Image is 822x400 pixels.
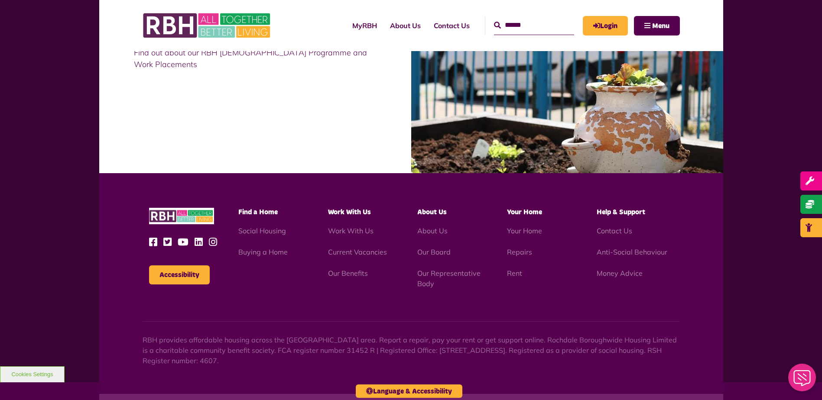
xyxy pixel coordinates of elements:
[583,16,628,35] a: MyRBH
[417,209,447,216] span: About Us
[652,23,669,29] span: Menu
[507,269,522,277] a: Rent
[238,226,286,235] a: Social Housing - open in a new tab
[143,9,273,42] img: RBH
[597,226,632,235] a: Contact Us
[383,14,427,37] a: About Us
[238,248,288,256] a: Buying a Home
[597,209,645,216] span: Help & Support
[149,208,214,225] img: RBH
[417,269,481,288] a: Our Representative Body
[427,14,476,37] a: Contact Us
[143,335,680,366] p: RBH provides affordable housing across the [GEOGRAPHIC_DATA] area. Report a repair, pay your rent...
[328,248,387,256] a: Current Vacancies
[783,361,822,400] iframe: Netcall Web Assistant for live chat
[507,248,532,256] a: Repairs
[494,16,574,35] input: Search
[507,226,542,235] a: Your Home
[328,226,374,235] a: Work With Us
[328,209,371,216] span: Work With Us
[597,269,643,277] a: Money Advice
[134,47,377,70] p: Find out about our RBH [DEMOGRAPHIC_DATA] Programme and Work Placements
[238,209,278,216] span: Find a Home
[417,226,448,235] a: About Us
[417,248,451,256] a: Our Board
[346,14,383,37] a: MyRBH
[356,384,462,398] button: Language & Accessibility
[328,269,368,277] a: Our Benefits
[149,265,210,284] button: Accessibility
[597,248,667,256] a: Anti-Social Behaviour
[507,209,542,216] span: Your Home
[634,16,680,35] button: Navigation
